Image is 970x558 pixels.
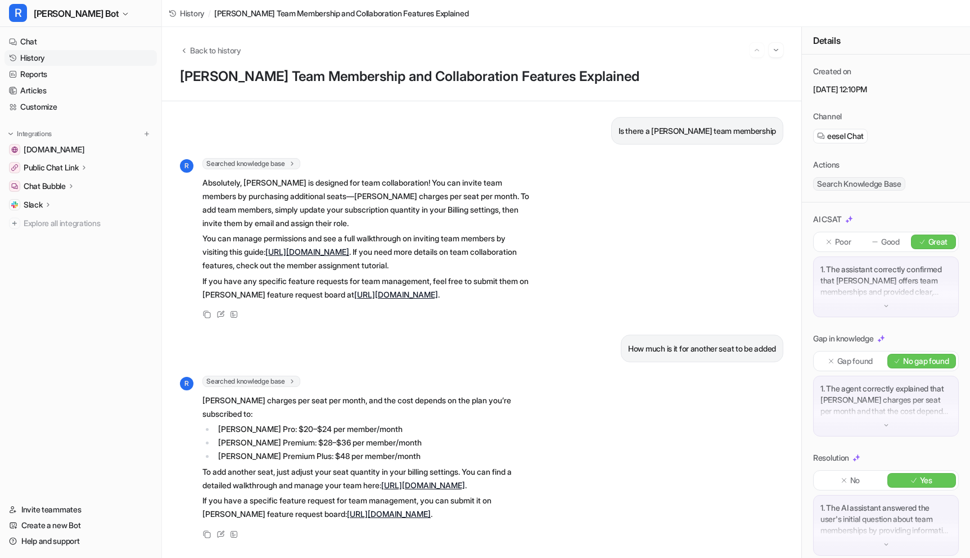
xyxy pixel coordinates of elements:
[813,111,842,122] p: Channel
[619,124,776,138] p: Is there a [PERSON_NAME] team membership
[190,44,241,56] span: Back to history
[881,236,900,247] p: Good
[4,517,157,533] a: Create a new Bot
[180,44,241,56] button: Back to history
[347,509,431,519] a: [URL][DOMAIN_NAME]
[4,34,157,49] a: Chat
[11,164,18,171] img: Public Chat Link
[813,333,874,344] p: Gap in knowledge
[24,181,66,192] p: Chat Bubble
[813,214,842,225] p: AI CSAT
[753,45,761,55] img: Previous session
[180,159,193,173] span: R
[4,99,157,115] a: Customize
[4,533,157,549] a: Help and support
[817,132,825,140] img: eeselChat
[920,475,932,486] p: Yes
[820,264,951,298] p: 1. The assistant correctly confirmed that [PERSON_NAME] offers team memberships and provided clea...
[4,83,157,98] a: Articles
[381,480,465,490] a: [URL][DOMAIN_NAME]
[180,377,193,390] span: R
[265,247,349,256] a: [URL][DOMAIN_NAME]
[4,215,157,231] a: Explore all integrations
[928,236,948,247] p: Great
[835,236,851,247] p: Poor
[180,7,205,19] span: History
[202,494,531,521] p: If you have a specific feature request for team management, you can submit it on [PERSON_NAME] fe...
[202,176,531,230] p: Absolutely, [PERSON_NAME] is designed for team collaboration! You can invite team members by purc...
[34,6,119,21] span: [PERSON_NAME] Bot
[850,475,860,486] p: No
[4,50,157,66] a: History
[9,218,20,229] img: explore all integrations
[17,129,52,138] p: Integrations
[4,128,55,139] button: Integrations
[837,355,873,367] p: Gap found
[802,27,970,55] div: Details
[903,355,949,367] p: No gap found
[813,84,959,95] p: [DATE] 12:10PM
[202,394,531,421] p: [PERSON_NAME] charges per seat per month, and the cost depends on the plan you’re subscribed to:
[215,422,531,436] li: [PERSON_NAME] Pro: $20–$24 per member/month
[750,43,764,57] button: Go to previous session
[628,342,776,355] p: How much is it for another seat to be added
[769,43,783,57] button: Go to next session
[202,376,300,387] span: Searched knowledge base
[817,130,864,142] a: eesel Chat
[11,183,18,190] img: Chat Bubble
[820,383,951,417] p: 1. The agent correctly explained that [PERSON_NAME] charges per seat per month and that the cost ...
[820,502,951,536] p: 1. The AI assistant answered the user's initial question about team memberships by providing info...
[11,146,18,153] img: getrella.com
[882,421,890,429] img: down-arrow
[202,465,531,492] p: To add another seat, just adjust your seat quantity in your billing settings. You can find a deta...
[143,130,151,138] img: menu_add.svg
[772,45,780,55] img: Next session
[813,66,851,77] p: Created on
[169,7,205,19] a: History
[202,232,531,272] p: You can manage permissions and see a full walkthrough on inviting team members by visiting this g...
[882,302,890,310] img: down-arrow
[9,4,27,22] span: R
[4,502,157,517] a: Invite teammates
[354,290,438,299] a: [URL][DOMAIN_NAME]
[4,66,157,82] a: Reports
[813,452,849,463] p: Resolution
[24,162,79,173] p: Public Chat Link
[7,130,15,138] img: expand menu
[813,159,840,170] p: Actions
[813,177,905,191] span: Search Knowledge Base
[202,274,531,301] p: If you have any specific feature requests for team management, feel free to submit them on [PERSO...
[202,158,300,169] span: Searched knowledge base
[180,69,783,85] h1: [PERSON_NAME] Team Membership and Collaboration Features Explained
[215,436,531,449] li: [PERSON_NAME] Premium: $28–$36 per member/month
[11,201,18,208] img: Slack
[24,144,84,155] span: [DOMAIN_NAME]
[24,214,152,232] span: Explore all integrations
[215,449,531,463] li: [PERSON_NAME] Premium Plus: $48 per member/month
[827,130,864,142] span: eesel Chat
[214,7,469,19] span: [PERSON_NAME] Team Membership and Collaboration Features Explained
[208,7,211,19] span: /
[4,142,157,157] a: getrella.com[DOMAIN_NAME]
[882,541,890,548] img: down-arrow
[24,199,43,210] p: Slack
